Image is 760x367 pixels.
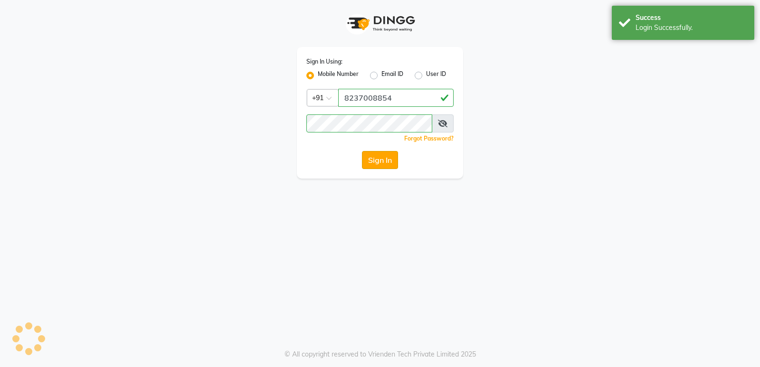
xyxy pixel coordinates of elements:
[636,13,747,23] div: Success
[404,135,454,142] a: Forgot Password?
[636,23,747,33] div: Login Successfully.
[306,114,432,132] input: Username
[362,151,398,169] button: Sign In
[342,9,418,38] img: logo1.svg
[318,70,359,81] label: Mobile Number
[338,89,454,107] input: Username
[306,57,342,66] label: Sign In Using:
[381,70,403,81] label: Email ID
[426,70,446,81] label: User ID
